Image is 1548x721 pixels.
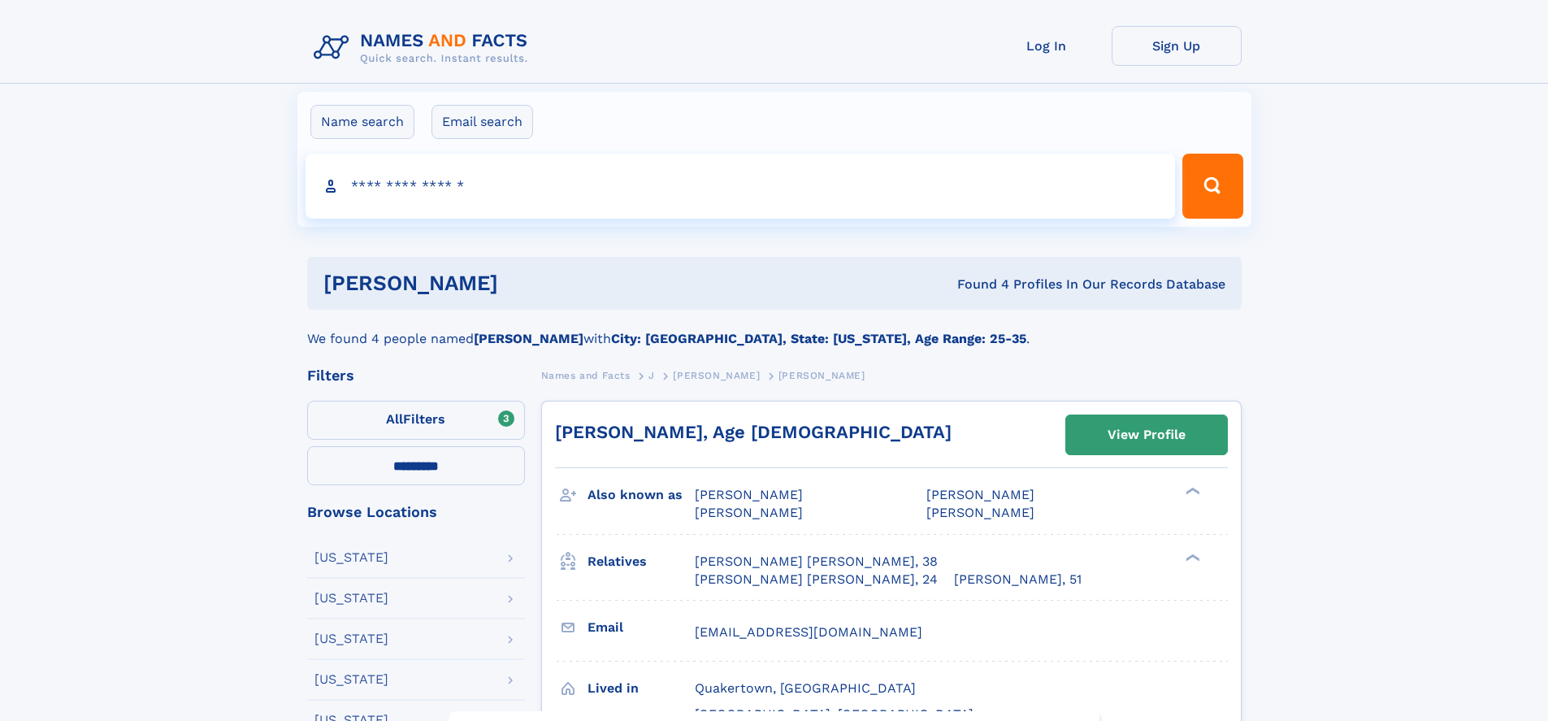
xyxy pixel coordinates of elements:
[695,505,803,520] span: [PERSON_NAME]
[695,487,803,502] span: [PERSON_NAME]
[314,592,388,605] div: [US_STATE]
[474,331,583,346] b: [PERSON_NAME]
[314,673,388,686] div: [US_STATE]
[611,331,1026,346] b: City: [GEOGRAPHIC_DATA], State: [US_STATE], Age Range: 25-35
[314,551,388,564] div: [US_STATE]
[1182,486,1201,497] div: ❯
[778,370,865,381] span: [PERSON_NAME]
[982,26,1112,66] a: Log In
[541,365,631,385] a: Names and Facts
[926,505,1034,520] span: [PERSON_NAME]
[1108,416,1186,454] div: View Profile
[588,548,695,575] h3: Relatives
[1112,26,1242,66] a: Sign Up
[307,26,541,70] img: Logo Names and Facts
[310,105,414,139] label: Name search
[588,614,695,641] h3: Email
[727,276,1225,293] div: Found 4 Profiles In Our Records Database
[307,368,525,383] div: Filters
[307,401,525,440] label: Filters
[588,481,695,509] h3: Also known as
[1182,154,1242,219] button: Search Button
[307,505,525,519] div: Browse Locations
[695,571,938,589] a: [PERSON_NAME] [PERSON_NAME], 24
[1066,415,1227,454] a: View Profile
[954,571,1082,589] a: [PERSON_NAME], 51
[314,632,388,645] div: [US_STATE]
[555,422,952,442] a: [PERSON_NAME], Age [DEMOGRAPHIC_DATA]
[386,411,403,427] span: All
[431,105,533,139] label: Email search
[673,370,760,381] span: [PERSON_NAME]
[1182,552,1201,562] div: ❯
[695,553,938,571] a: [PERSON_NAME] [PERSON_NAME], 38
[323,273,728,293] h1: [PERSON_NAME]
[695,624,922,640] span: [EMAIL_ADDRESS][DOMAIN_NAME]
[673,365,760,385] a: [PERSON_NAME]
[648,365,655,385] a: J
[648,370,655,381] span: J
[307,310,1242,349] div: We found 4 people named with .
[306,154,1176,219] input: search input
[926,487,1034,502] span: [PERSON_NAME]
[695,680,916,696] span: Quakertown, [GEOGRAPHIC_DATA]
[588,675,695,702] h3: Lived in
